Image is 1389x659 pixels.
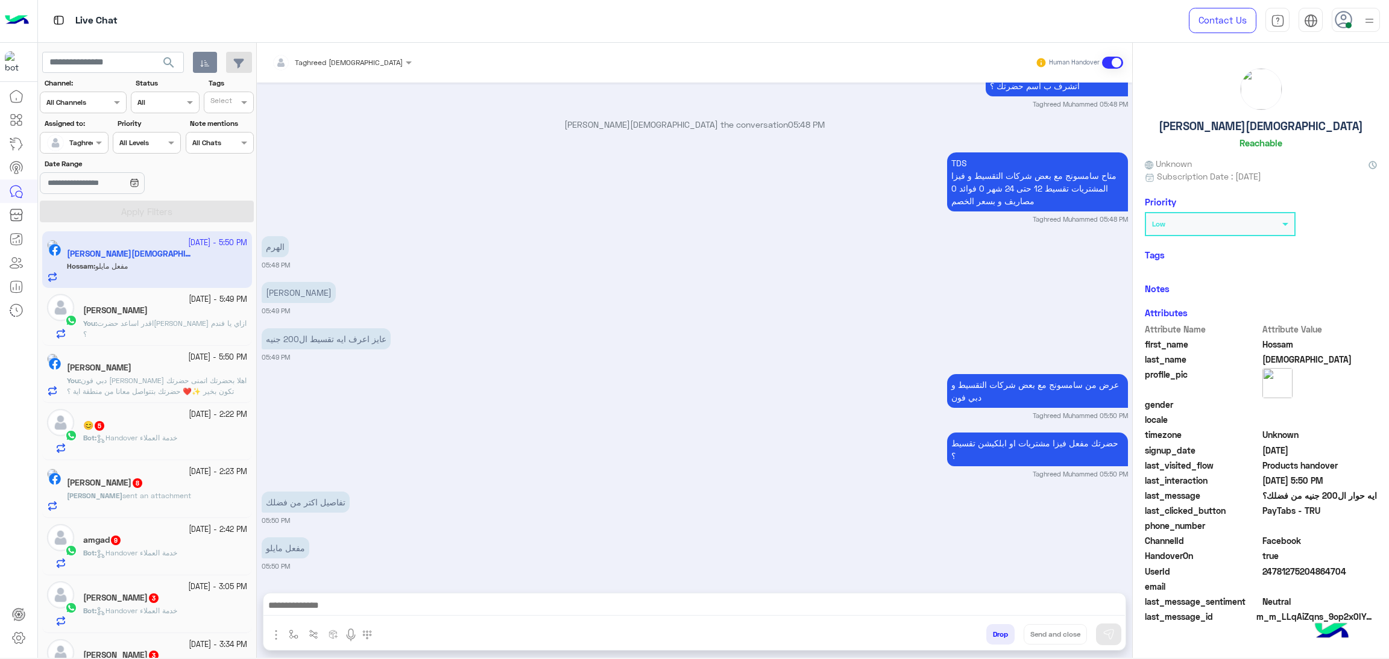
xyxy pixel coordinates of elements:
b: : [83,548,96,557]
img: Trigger scenario [309,629,318,639]
small: Human Handover [1049,58,1100,67]
h5: Marco Emad [67,478,143,488]
small: 05:50 PM [262,561,290,571]
label: Status [136,78,198,89]
span: Taghreed [DEMOGRAPHIC_DATA] [295,58,403,67]
small: [DATE] - 3:34 PM [189,639,247,651]
span: ChannelId [1145,534,1260,547]
img: tab [51,13,66,28]
small: [DATE] - 2:42 PM [189,524,247,536]
img: picture [47,469,58,479]
p: 13/10/2025, 5:50 PM [947,374,1128,408]
p: 13/10/2025, 5:50 PM [262,537,309,558]
small: 05:50 PM [262,516,290,525]
img: picture [1241,69,1282,110]
span: Handover خدمة العملاء [96,433,177,442]
img: select flow [289,629,298,639]
img: WhatsApp [65,429,77,442]
small: 05:49 PM [262,352,290,362]
img: create order [329,629,338,639]
img: tab [1304,14,1318,28]
span: Attribute Name [1145,323,1260,336]
p: 13/10/2025, 5:48 PM [947,152,1128,211]
span: 05:48 PM [788,119,825,130]
span: 0 [1262,595,1378,608]
button: select flow [284,624,304,644]
button: Send and close [1024,624,1087,645]
img: make a call [362,630,372,640]
h6: Reachable [1239,137,1282,148]
img: Logo [5,8,29,33]
button: search [154,52,184,78]
label: Channel: [45,78,125,89]
span: اقدر اساعد حضرتك ازاي يا فندم ؟ [83,319,247,339]
span: Subscription Date : [DATE] [1157,170,1261,183]
h6: Attributes [1145,307,1188,318]
button: Apply Filters [40,201,254,222]
span: null [1262,580,1378,593]
span: ايه حوار ال200 جنيه من فضلك؟ [1262,489,1378,502]
span: دبي فون تغريد محمد اهلا بحضرتك اتمنى حضرتك تكون بخير ✨❤️ حضرتك بتتواصل معانا من منطقة اية ؟ [67,376,247,396]
span: signup_date [1145,444,1260,457]
span: null [1262,398,1378,411]
span: m_m_LLqAiZqns_9op2x0IYqzvYHrLLljICehyQAa_uHLthdH2fDDeTLWkhIiNHOVFiFxEmDnXfhMcP3IuCmRTJVg [1256,610,1377,623]
div: Select [209,95,232,109]
small: Taghreed Muhammed 05:48 PM [1033,214,1128,224]
p: 13/10/2025, 5:48 PM [262,236,289,257]
span: PayTabs - TRU [1262,504,1378,517]
span: email [1145,580,1260,593]
span: last_message_id [1145,610,1254,623]
img: send voice note [344,628,358,642]
b: : [83,606,96,615]
img: profile [1362,13,1377,28]
img: hulul-logo.png [1311,611,1353,653]
span: Attribute Value [1262,323,1378,336]
span: Hossam [1262,338,1378,351]
b: : [83,433,96,442]
span: UserId [1145,565,1260,578]
span: HandoverOn [1145,549,1260,562]
span: 2025-10-13T14:50:48.683932Z [1262,474,1378,487]
span: last_message [1145,489,1260,502]
span: last_interaction [1145,474,1260,487]
span: 3 [149,593,159,603]
span: null [1262,413,1378,426]
label: Date Range [45,158,180,169]
span: Bot [83,548,95,557]
button: Drop [986,624,1015,645]
p: 13/10/2025, 5:49 PM [262,282,336,303]
span: Handover خدمة العملاء [96,606,177,615]
h5: amgad [83,535,122,545]
p: Live Chat [75,13,118,29]
span: 5 [95,421,104,431]
label: Assigned to: [45,118,107,129]
small: 05:49 PM [262,306,290,316]
img: send message [1103,628,1115,640]
h6: Priority [1145,196,1176,207]
p: 13/10/2025, 5:50 PM [262,492,350,513]
small: [DATE] - 5:50 PM [188,352,247,363]
b: : [67,376,81,385]
span: Bot [83,433,95,442]
h5: 😊 [83,420,106,431]
span: Unknown [1262,428,1378,441]
button: Trigger scenario [304,624,324,644]
span: sent an attachment [122,491,191,500]
img: WhatsApp [65,602,77,614]
a: Contact Us [1189,8,1256,33]
img: defaultAdmin.png [47,524,74,551]
span: Unknown [1145,157,1192,170]
p: 13/10/2025, 5:49 PM [262,328,391,349]
small: Taghreed Muhammed 05:48 PM [1033,99,1128,109]
span: Bot [83,606,95,615]
span: search [162,55,176,70]
span: gender [1145,398,1260,411]
span: Handover خدمة العملاء [96,548,177,557]
span: [PERSON_NAME] [67,491,122,500]
span: You [83,319,95,328]
h5: Ali Khaled [83,593,160,603]
a: tab [1265,8,1290,33]
span: 24781275204864704 [1262,565,1378,578]
img: Facebook [49,358,61,370]
img: defaultAdmin.png [47,409,74,436]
